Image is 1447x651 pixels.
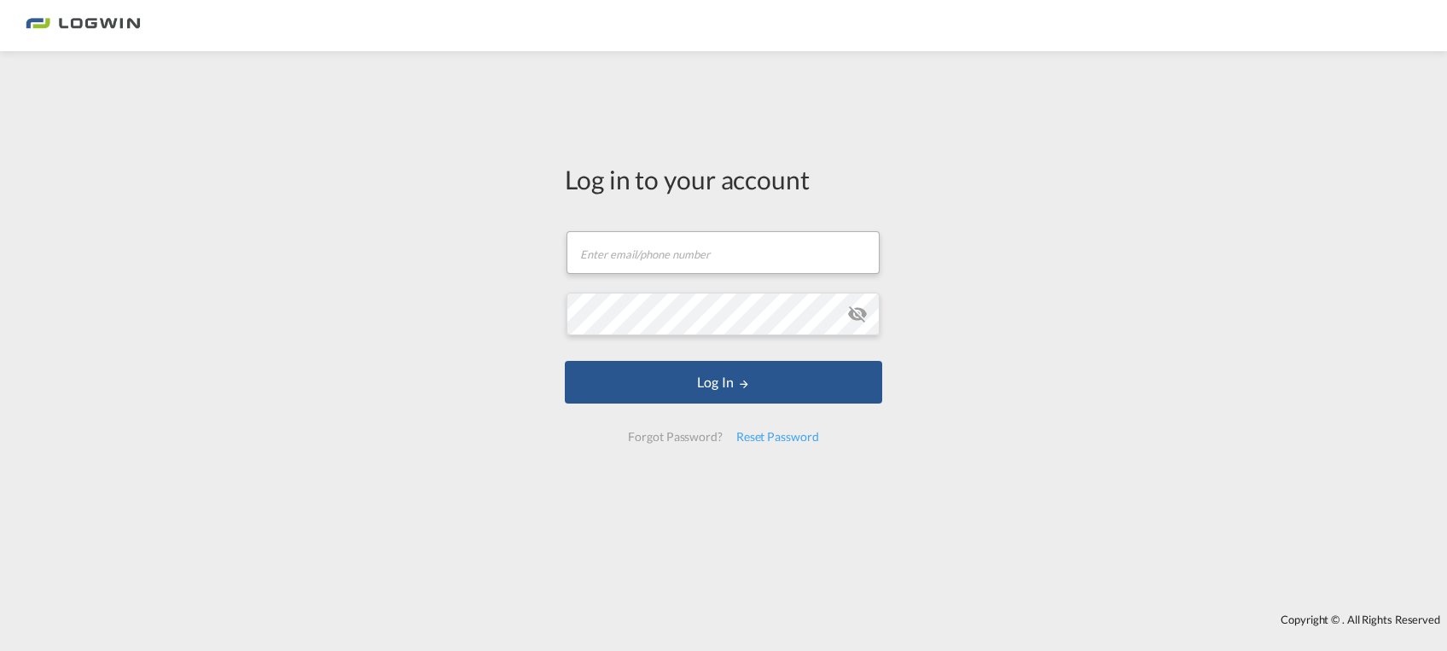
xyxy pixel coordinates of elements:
img: bc73a0e0d8c111efacd525e4c8ad7d32.png [26,7,141,45]
div: Forgot Password? [621,421,729,452]
button: LOGIN [565,361,882,404]
input: Enter email/phone number [567,231,880,274]
md-icon: icon-eye-off [847,304,868,324]
div: Log in to your account [565,161,882,197]
div: Reset Password [729,421,826,452]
